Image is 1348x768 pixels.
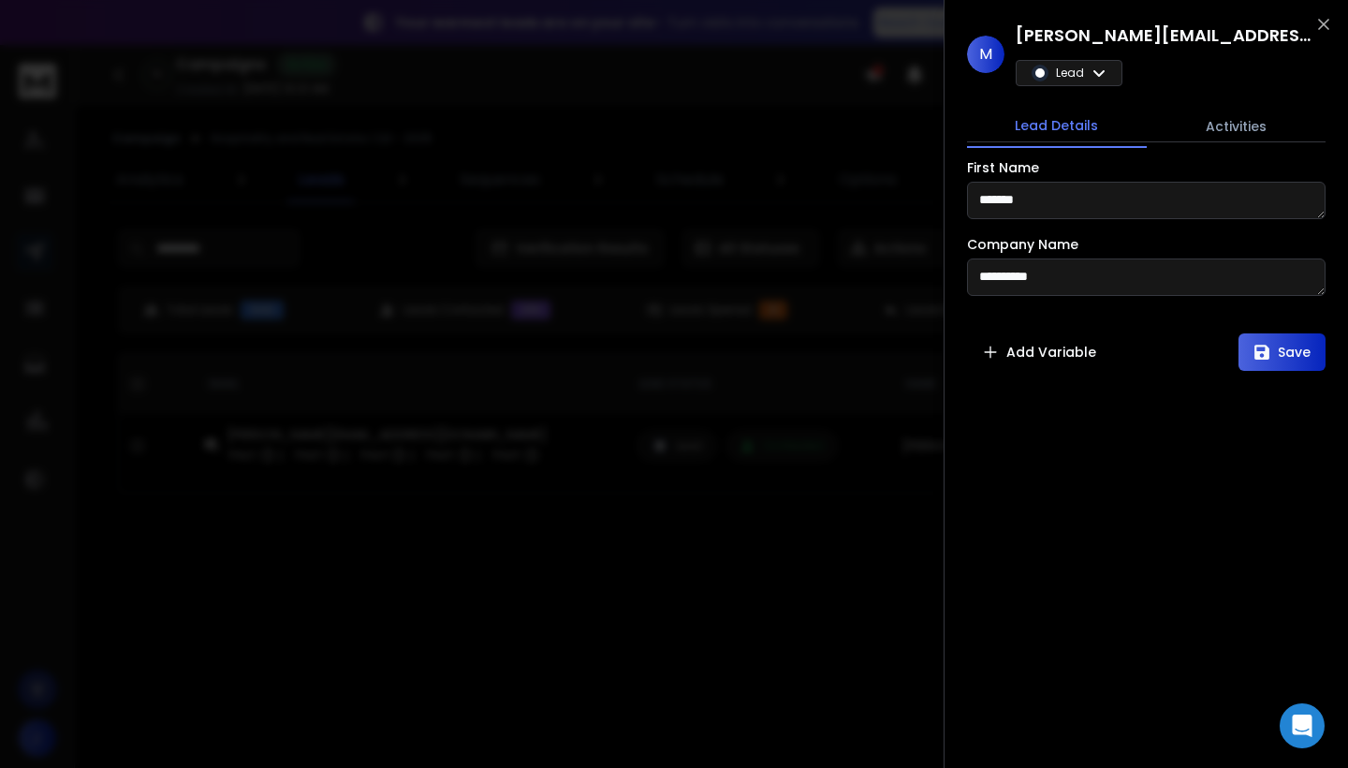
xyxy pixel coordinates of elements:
[1056,66,1084,81] p: Lead
[967,333,1111,371] button: Add Variable
[1238,333,1326,371] button: Save
[1016,22,1315,49] h1: [PERSON_NAME][EMAIL_ADDRESS][DOMAIN_NAME]
[967,238,1078,251] label: Company Name
[1147,106,1326,147] button: Activities
[967,105,1147,148] button: Lead Details
[1280,703,1325,748] div: Open Intercom Messenger
[967,36,1004,73] span: M
[967,161,1039,174] label: First Name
